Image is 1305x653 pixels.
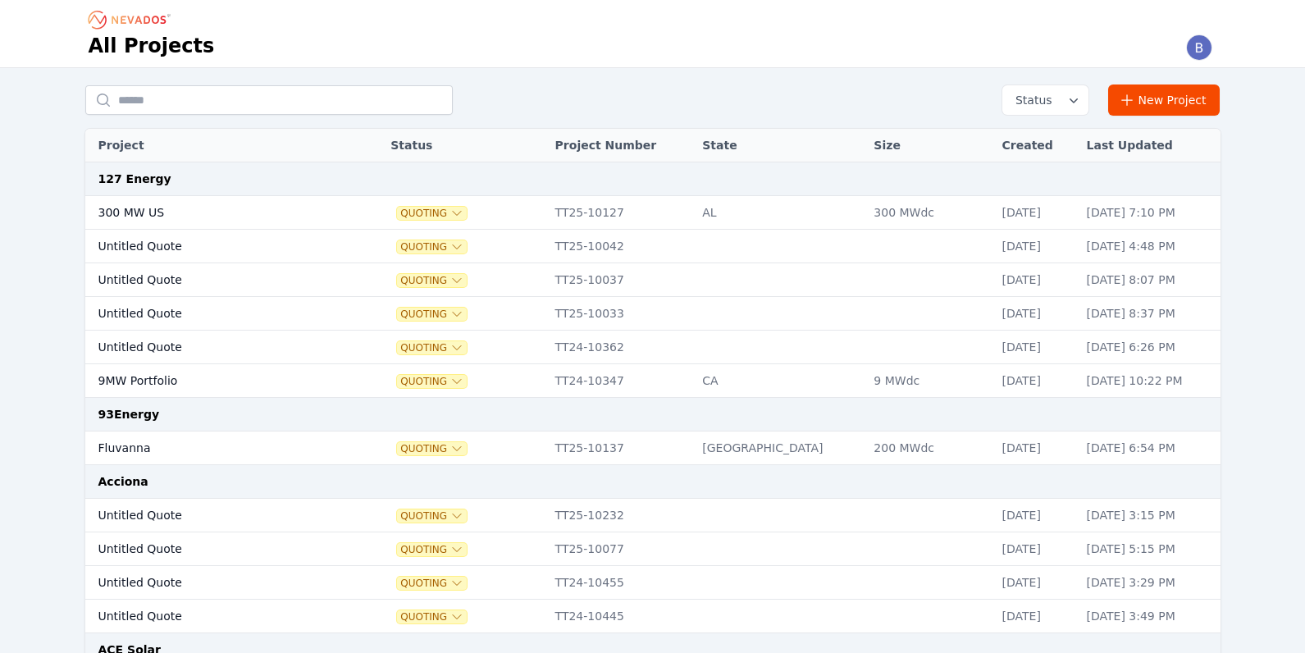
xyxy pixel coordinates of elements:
[694,432,865,465] td: [GEOGRAPHIC_DATA]
[85,331,1221,364] tr: Untitled QuoteQuotingTT24-10362[DATE][DATE] 6:26 PM
[85,331,342,364] td: Untitled Quote
[994,297,1079,331] td: [DATE]
[397,375,467,388] button: Quoting
[397,543,467,556] button: Quoting
[994,129,1079,162] th: Created
[85,162,1221,196] td: 127 Energy
[397,240,467,253] button: Quoting
[85,432,342,465] td: Fluvanna
[397,509,467,523] button: Quoting
[85,230,342,263] td: Untitled Quote
[397,577,467,590] button: Quoting
[1079,331,1221,364] td: [DATE] 6:26 PM
[994,499,1079,532] td: [DATE]
[85,129,342,162] th: Project
[85,230,1221,263] tr: Untitled QuoteQuotingTT25-10042[DATE][DATE] 4:48 PM
[1079,600,1221,633] td: [DATE] 3:49 PM
[85,566,342,600] td: Untitled Quote
[89,33,215,59] h1: All Projects
[85,297,342,331] td: Untitled Quote
[994,566,1079,600] td: [DATE]
[397,442,467,455] button: Quoting
[547,129,695,162] th: Project Number
[1079,297,1221,331] td: [DATE] 8:37 PM
[85,398,1221,432] td: 93Energy
[547,432,695,465] td: TT25-10137
[85,297,1221,331] tr: Untitled QuoteQuotingTT25-10033[DATE][DATE] 8:37 PM
[89,7,176,33] nav: Breadcrumb
[85,364,1221,398] tr: 9MW PortfolioQuotingTT24-10347CA9 MWdc[DATE][DATE] 10:22 PM
[382,129,546,162] th: Status
[1009,92,1052,108] span: Status
[547,566,695,600] td: TT24-10455
[85,600,1221,633] tr: Untitled QuoteQuotingTT24-10445[DATE][DATE] 3:49 PM
[1079,196,1221,230] td: [DATE] 7:10 PM
[994,364,1079,398] td: [DATE]
[994,263,1079,297] td: [DATE]
[1079,532,1221,566] td: [DATE] 5:15 PM
[397,341,467,354] button: Quoting
[1079,364,1221,398] td: [DATE] 10:22 PM
[397,610,467,623] button: Quoting
[865,196,993,230] td: 300 MWdc
[865,432,993,465] td: 200 MWdc
[547,196,695,230] td: TT25-10127
[1079,263,1221,297] td: [DATE] 8:07 PM
[85,432,1221,465] tr: FluvannaQuotingTT25-10137[GEOGRAPHIC_DATA]200 MWdc[DATE][DATE] 6:54 PM
[994,432,1079,465] td: [DATE]
[1079,432,1221,465] td: [DATE] 6:54 PM
[547,600,695,633] td: TT24-10445
[85,263,342,297] td: Untitled Quote
[547,230,695,263] td: TT25-10042
[1186,34,1212,61] img: Brittanie Jackson
[85,600,342,633] td: Untitled Quote
[994,532,1079,566] td: [DATE]
[1108,84,1221,116] a: New Project
[85,532,342,566] td: Untitled Quote
[397,274,467,287] button: Quoting
[994,331,1079,364] td: [DATE]
[994,196,1079,230] td: [DATE]
[547,297,695,331] td: TT25-10033
[85,566,1221,600] tr: Untitled QuoteQuotingTT24-10455[DATE][DATE] 3:29 PM
[397,308,467,321] button: Quoting
[397,207,467,220] button: Quoting
[1079,230,1221,263] td: [DATE] 4:48 PM
[85,364,342,398] td: 9MW Portfolio
[994,600,1079,633] td: [DATE]
[1002,85,1088,115] button: Status
[694,129,865,162] th: State
[85,532,1221,566] tr: Untitled QuoteQuotingTT25-10077[DATE][DATE] 5:15 PM
[547,263,695,297] td: TT25-10037
[547,532,695,566] td: TT25-10077
[85,263,1221,297] tr: Untitled QuoteQuotingTT25-10037[DATE][DATE] 8:07 PM
[1079,129,1221,162] th: Last Updated
[865,129,993,162] th: Size
[1079,499,1221,532] td: [DATE] 3:15 PM
[85,196,342,230] td: 300 MW US
[547,499,695,532] td: TT25-10232
[547,331,695,364] td: TT24-10362
[85,499,1221,532] tr: Untitled QuoteQuotingTT25-10232[DATE][DATE] 3:15 PM
[85,196,1221,230] tr: 300 MW USQuotingTT25-10127AL300 MWdc[DATE][DATE] 7:10 PM
[694,364,865,398] td: CA
[994,230,1079,263] td: [DATE]
[694,196,865,230] td: AL
[85,465,1221,499] td: Acciona
[85,499,342,532] td: Untitled Quote
[865,364,993,398] td: 9 MWdc
[1079,566,1221,600] td: [DATE] 3:29 PM
[547,364,695,398] td: TT24-10347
